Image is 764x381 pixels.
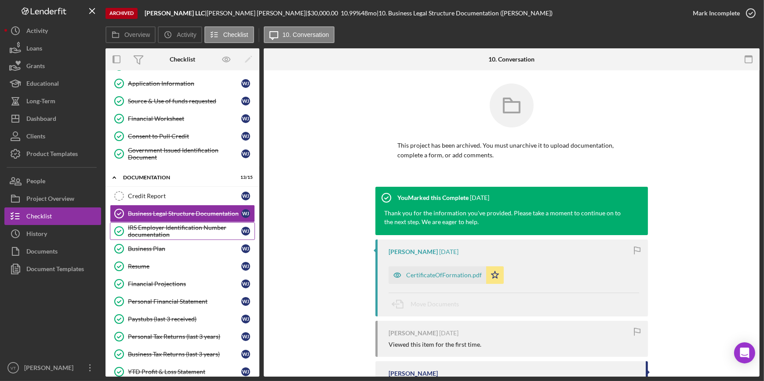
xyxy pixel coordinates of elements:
[110,293,255,310] a: Personal Financial StatementWJ
[241,132,250,141] div: W J
[128,263,241,270] div: Resume
[241,149,250,158] div: W J
[241,350,250,359] div: W J
[4,127,101,145] button: Clients
[389,248,438,255] div: [PERSON_NAME]
[26,57,45,77] div: Grants
[283,31,329,38] label: 10. Conversation
[22,359,79,379] div: [PERSON_NAME]
[128,80,241,87] div: Application Information
[4,110,101,127] a: Dashboard
[110,222,255,240] a: IRS Employer Identification Number documentationWJ
[389,330,438,337] div: [PERSON_NAME]
[110,240,255,258] a: Business PlanWJ
[4,57,101,75] button: Grants
[389,293,468,315] button: Move Documents
[110,145,255,163] a: Government Issued Identification DocumentWJ
[204,26,254,43] button: Checklist
[106,26,156,43] button: Overview
[389,370,438,377] div: [PERSON_NAME]
[241,114,250,123] div: W J
[26,75,59,94] div: Educational
[26,110,56,130] div: Dashboard
[406,272,482,279] div: CertificateOfFormation.pdf
[4,75,101,92] button: Educational
[158,26,202,43] button: Activity
[110,92,255,110] a: Source & Use of funds requestedWJ
[693,4,740,22] div: Mark Incomplete
[241,262,250,271] div: W J
[26,260,84,280] div: Document Templates
[470,194,489,201] time: 2024-10-28 13:53
[684,4,760,22] button: Mark Incomplete
[128,316,241,323] div: Paystubs (last 3 received)
[4,145,101,163] button: Product Templates
[4,172,101,190] button: People
[177,31,196,38] label: Activity
[384,209,630,226] div: Thank you for the information you've provided. Please take a moment to continue on to the next st...
[4,243,101,260] button: Documents
[110,258,255,275] a: ResumeWJ
[241,332,250,341] div: W J
[26,207,52,227] div: Checklist
[110,310,255,328] a: Paystubs (last 3 received)WJ
[389,341,481,348] div: Viewed this item for the first time.
[207,10,307,17] div: [PERSON_NAME] [PERSON_NAME] |
[128,245,241,252] div: Business Plan
[389,266,504,284] button: CertificateOfFormation.pdf
[128,333,241,340] div: Personal Tax Returns (last 3 years)
[4,359,101,377] button: VT[PERSON_NAME]
[128,351,241,358] div: Business Tax Returns (last 3 years)
[237,175,253,180] div: 13 / 15
[223,31,248,38] label: Checklist
[241,227,250,236] div: W J
[11,366,16,370] text: VT
[26,145,78,165] div: Product Templates
[241,192,250,200] div: W J
[264,26,335,43] button: 10. Conversation
[241,279,250,288] div: W J
[26,190,74,210] div: Project Overview
[128,98,241,105] div: Source & Use of funds requested
[4,207,101,225] button: Checklist
[377,10,553,17] div: | 10. Business Legal Structure Documentation ([PERSON_NAME])
[110,75,255,92] a: Application InformationWJ
[123,175,231,180] div: Documentation
[241,244,250,253] div: W J
[128,133,241,140] div: Consent to Pull Credit
[110,205,255,222] a: Business Legal Structure DocumentationWJ
[26,225,47,245] div: History
[145,9,205,17] b: [PERSON_NAME] LLC
[110,110,255,127] a: Financial WorksheetWJ
[4,260,101,278] button: Document Templates
[128,210,241,217] div: Business Legal Structure Documentation
[110,275,255,293] a: Financial ProjectionsWJ
[128,192,241,200] div: Credit Report
[110,363,255,381] a: YTD Profit & Loss StatementWJ
[4,92,101,110] button: Long-Term
[128,298,241,305] div: Personal Financial Statement
[128,368,241,375] div: YTD Profit & Loss Statement
[489,56,535,63] div: 10. Conversation
[170,56,195,63] div: Checklist
[361,10,377,17] div: 48 mo
[341,10,361,17] div: 10.99 %
[4,22,101,40] a: Activity
[4,225,101,243] button: History
[26,40,42,59] div: Loans
[397,194,469,201] div: You Marked this Complete
[4,40,101,57] button: Loans
[128,147,241,161] div: Government Issued Identification Document
[241,209,250,218] div: W J
[411,300,459,308] span: Move Documents
[241,315,250,323] div: W J
[128,224,241,238] div: IRS Employer Identification Number documentation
